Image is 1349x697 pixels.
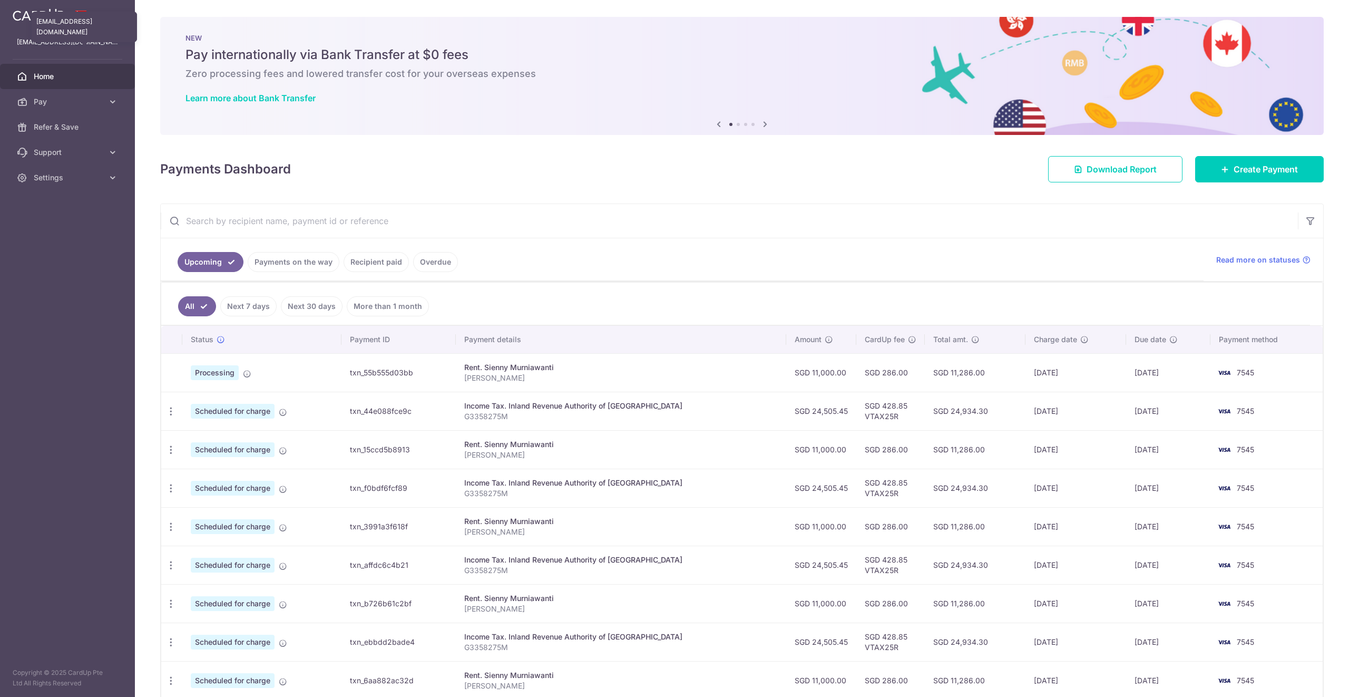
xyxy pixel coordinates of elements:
[1237,637,1254,646] span: 7545
[464,516,777,527] div: Rent. Sienny Murniawanti
[925,623,1025,661] td: SGD 24,934.30
[1025,507,1126,546] td: [DATE]
[1048,156,1182,182] a: Download Report
[464,555,777,565] div: Income Tax. Inland Revenue Authority of [GEOGRAPHIC_DATA]
[925,584,1025,623] td: SGD 11,286.00
[1237,599,1254,608] span: 7545
[1025,353,1126,392] td: [DATE]
[191,481,275,496] span: Scheduled for charge
[341,430,456,469] td: txn_15ccd5b8913
[185,67,1298,80] h6: Zero processing fees and lowered transfer cost for your overseas expenses
[1195,156,1324,182] a: Create Payment
[1216,255,1300,265] span: Read more on statuses
[786,546,856,584] td: SGD 24,505.45
[1214,482,1235,495] img: Bank Card
[786,469,856,507] td: SGD 24,505.45
[191,442,275,457] span: Scheduled for charge
[160,17,1324,135] img: Bank transfer banner
[856,469,925,507] td: SGD 428.85 VTAX25R
[865,334,905,345] span: CardUp fee
[341,326,456,353] th: Payment ID
[341,546,456,584] td: txn_affdc6c4b21
[925,469,1025,507] td: SGD 24,934.30
[1214,405,1235,418] img: Bank Card
[786,623,856,661] td: SGD 24,505.45
[341,584,456,623] td: txn_b726b61c2bf
[1126,507,1210,546] td: [DATE]
[1237,676,1254,685] span: 7545
[925,353,1025,392] td: SGD 11,286.00
[456,326,786,353] th: Payment details
[464,632,777,642] div: Income Tax. Inland Revenue Authority of [GEOGRAPHIC_DATA]
[1126,392,1210,430] td: [DATE]
[185,34,1298,42] p: NEW
[786,430,856,469] td: SGD 11,000.00
[1237,522,1254,531] span: 7545
[341,392,456,430] td: txn_44e088fce9c
[925,392,1025,430] td: SGD 24,934.30
[341,507,456,546] td: txn_3991a3f618f
[464,362,777,373] div: Rent. Sienny Murniawanti
[191,404,275,419] span: Scheduled for charge
[1126,430,1210,469] td: [DATE]
[34,147,103,158] span: Support
[281,296,343,316] a: Next 30 days
[1234,163,1298,176] span: Create Payment
[933,334,968,345] span: Total amt.
[1034,334,1077,345] span: Charge date
[185,46,1298,63] h5: Pay internationally via Bank Transfer at $0 fees
[1135,334,1166,345] span: Due date
[1025,392,1126,430] td: [DATE]
[191,673,275,688] span: Scheduled for charge
[191,365,239,380] span: Processing
[13,8,64,21] img: CardUp
[1126,469,1210,507] td: [DATE]
[464,565,777,576] p: G3358275M
[34,71,103,82] span: Home
[347,296,429,316] a: More than 1 month
[248,252,339,272] a: Payments on the way
[1237,406,1254,415] span: 7545
[1237,483,1254,492] span: 7545
[32,12,137,42] div: [EMAIL_ADDRESS][DOMAIN_NAME]
[464,373,777,383] p: [PERSON_NAME]
[161,204,1298,238] input: Search by recipient name, payment id or reference
[1216,255,1311,265] a: Read more on statuses
[464,488,777,499] p: G3358275M
[464,527,777,537] p: [PERSON_NAME]
[464,439,777,450] div: Rent. Sienny Murniawanti
[856,392,925,430] td: SGD 428.85 VTAX25R
[464,593,777,604] div: Rent. Sienny Murniawanti
[464,670,777,681] div: Rent. Sienny Murniawanti
[464,450,777,460] p: [PERSON_NAME]
[786,507,856,546] td: SGD 11,000.00
[856,623,925,661] td: SGD 428.85 VTAX25R
[1214,559,1235,572] img: Bank Card
[856,546,925,584] td: SGD 428.85 VTAX25R
[191,334,213,345] span: Status
[856,584,925,623] td: SGD 286.00
[185,93,316,103] a: Learn more about Bank Transfer
[1237,560,1254,569] span: 7545
[160,160,291,179] h4: Payments Dashboard
[1025,584,1126,623] td: [DATE]
[786,584,856,623] td: SGD 11,000.00
[925,546,1025,584] td: SGD 24,934.30
[1025,469,1126,507] td: [DATE]
[1210,326,1323,353] th: Payment method
[34,172,103,183] span: Settings
[464,411,777,422] p: G3358275M
[1025,430,1126,469] td: [DATE]
[191,519,275,534] span: Scheduled for charge
[1126,623,1210,661] td: [DATE]
[1214,674,1235,687] img: Bank Card
[1126,546,1210,584] td: [DATE]
[1126,584,1210,623] td: [DATE]
[464,681,777,691] p: [PERSON_NAME]
[1237,368,1254,377] span: 7545
[191,635,275,650] span: Scheduled for charge
[34,96,103,107] span: Pay
[1214,520,1235,533] img: Bank Card
[178,252,243,272] a: Upcoming
[341,623,456,661] td: txn_ebbdd2bade4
